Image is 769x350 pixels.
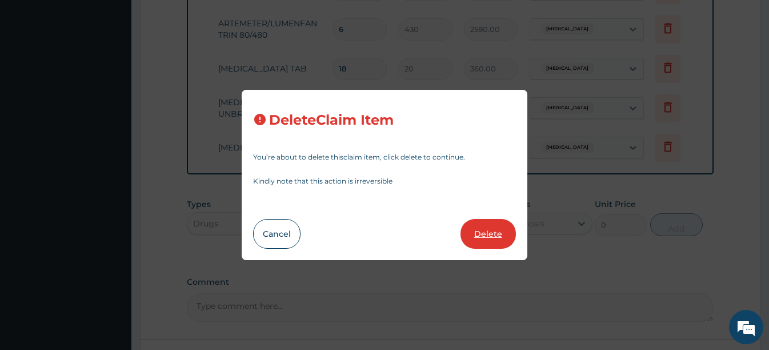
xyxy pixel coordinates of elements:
div: Minimize live chat window [187,6,215,33]
button: Cancel [253,219,301,249]
div: Chat with us now [59,64,192,79]
textarea: Type your message and hit 'Enter' [6,230,218,271]
button: Delete [460,219,516,249]
span: We're online! [66,103,158,218]
p: You’re about to delete this claim item , click delete to continue. [253,154,516,161]
h3: Delete Claim Item [269,113,394,128]
img: d_794563401_company_1708531726252_794563401 [21,57,46,86]
p: Kindly note that this action is irreversible [253,178,516,185]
